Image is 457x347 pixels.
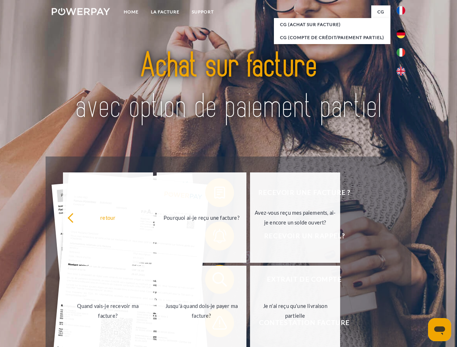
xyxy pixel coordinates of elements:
img: logo-powerpay-white.svg [52,8,110,15]
div: Quand vais-je recevoir ma facture? [67,301,149,321]
div: Pourquoi ai-je reçu une facture? [161,213,242,222]
iframe: Bouton de lancement de la fenêtre de messagerie [428,318,451,341]
img: title-powerpay_fr.svg [69,35,388,138]
div: Jusqu'à quand dois-je payer ma facture? [161,301,242,321]
a: Avez-vous reçu mes paiements, ai-je encore un solde ouvert? [250,172,340,263]
a: CG (achat sur facture) [274,18,390,31]
div: Je n'ai reçu qu'une livraison partielle [254,301,336,321]
a: LA FACTURE [145,5,186,18]
a: CG (Compte de crédit/paiement partiel) [274,31,390,44]
a: CG [371,5,390,18]
img: en [397,67,405,76]
img: de [397,30,405,38]
a: Support [186,5,220,18]
a: Home [118,5,145,18]
img: fr [397,6,405,15]
div: retour [67,213,149,222]
div: Avez-vous reçu mes paiements, ai-je encore un solde ouvert? [254,208,336,227]
img: it [397,48,405,57]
